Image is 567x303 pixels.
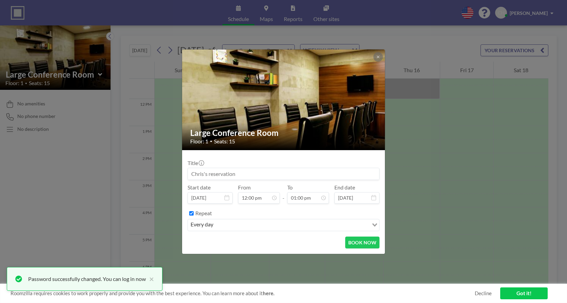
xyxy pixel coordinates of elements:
span: • [210,139,212,144]
label: End date [334,184,355,191]
label: Title [188,160,203,166]
span: - [282,186,285,201]
span: Floor: 1 [190,138,208,145]
h2: Large Conference Room [190,128,377,138]
a: Decline [475,290,492,297]
label: Repeat [195,210,212,217]
a: here. [263,290,274,296]
button: close [146,275,154,283]
span: Roomzilla requires cookies to work properly and provide you with the best experience. You can lea... [11,290,475,297]
div: Search for option [188,219,379,231]
img: 537.jpg [182,32,386,167]
span: every day [189,221,215,229]
div: Password successfully changed. You can log in now [28,275,146,283]
label: Start date [188,184,211,191]
a: Got it! [500,287,548,299]
span: Seats: 15 [214,138,235,145]
label: From [238,184,251,191]
input: Chris's reservation [188,168,379,180]
label: To [287,184,293,191]
input: Search for option [215,221,368,229]
button: BOOK NOW [345,237,379,248]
